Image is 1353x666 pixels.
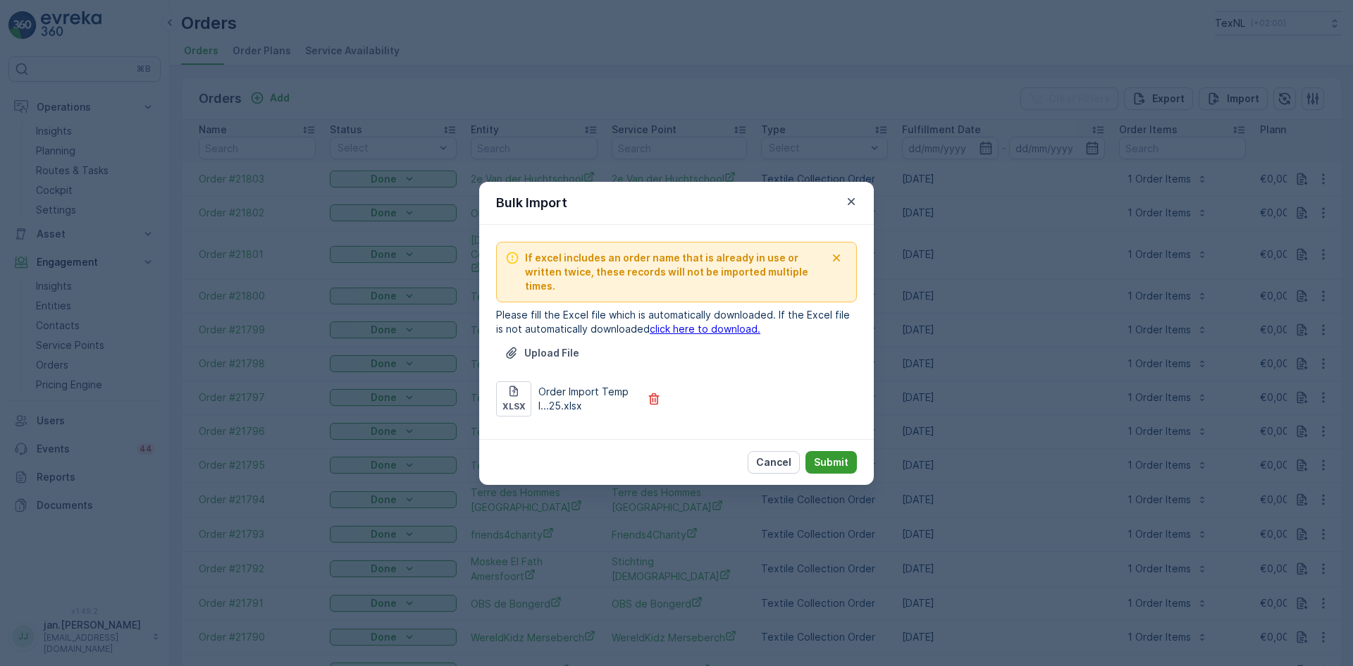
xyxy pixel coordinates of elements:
[525,251,825,293] span: If excel includes an order name that is already in use or written twice, these records will not b...
[524,346,579,360] p: Upload File
[538,385,638,413] p: Order Import Templ...25.xlsx
[496,342,588,364] button: Upload File
[496,308,857,336] p: Please fill the Excel file which is automatically downloaded. If the Excel file is not automatica...
[502,401,526,412] p: xlsx
[650,323,760,335] a: click here to download.
[805,451,857,474] button: Submit
[748,451,800,474] button: Cancel
[814,455,848,469] p: Submit
[496,193,567,213] p: Bulk Import
[756,455,791,469] p: Cancel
